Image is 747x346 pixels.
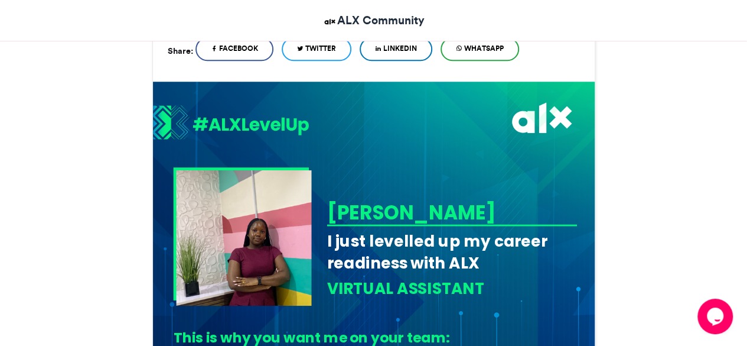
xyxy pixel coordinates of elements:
a: WhatsApp [441,37,519,61]
a: Twitter [282,37,351,61]
div: Virtual Assistant Programme [327,277,576,321]
span: Twitter [305,43,336,54]
img: 1757089576.043-b2dcae4267c1926e4edbba7f5065fdc4d8f11412.png [176,170,311,305]
span: WhatsApp [464,43,504,54]
img: 1721821317.056-e66095c2f9b7be57613cf5c749b4708f54720bc2.png [153,105,309,143]
a: LinkedIn [360,37,432,61]
a: Facebook [195,37,273,61]
div: I just levelled up my career readiness with ALX [327,230,576,273]
iframe: chat widget [697,299,735,334]
img: ALX Community [322,14,337,29]
h5: Share: [168,43,193,59]
a: ALX Community [322,12,425,29]
span: Facebook [219,43,258,54]
span: LinkedIn [383,43,417,54]
div: [PERSON_NAME] [327,199,572,226]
